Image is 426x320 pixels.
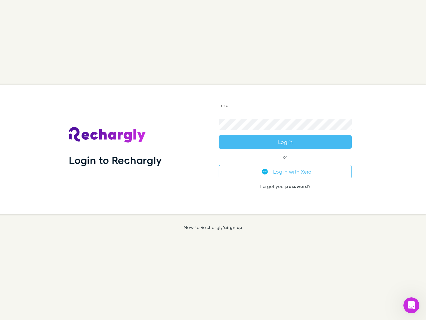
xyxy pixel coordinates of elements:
p: New to Rechargly? [184,225,243,230]
img: Rechargly's Logo [69,127,146,143]
a: Sign up [225,224,242,230]
h1: Login to Rechargly [69,154,162,166]
p: Forgot your ? [219,184,352,189]
button: Log in [219,135,352,149]
img: Xero's logo [262,169,268,175]
span: or [219,157,352,157]
iframe: Intercom live chat [403,297,419,313]
button: Log in with Xero [219,165,352,178]
a: password [285,183,308,189]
